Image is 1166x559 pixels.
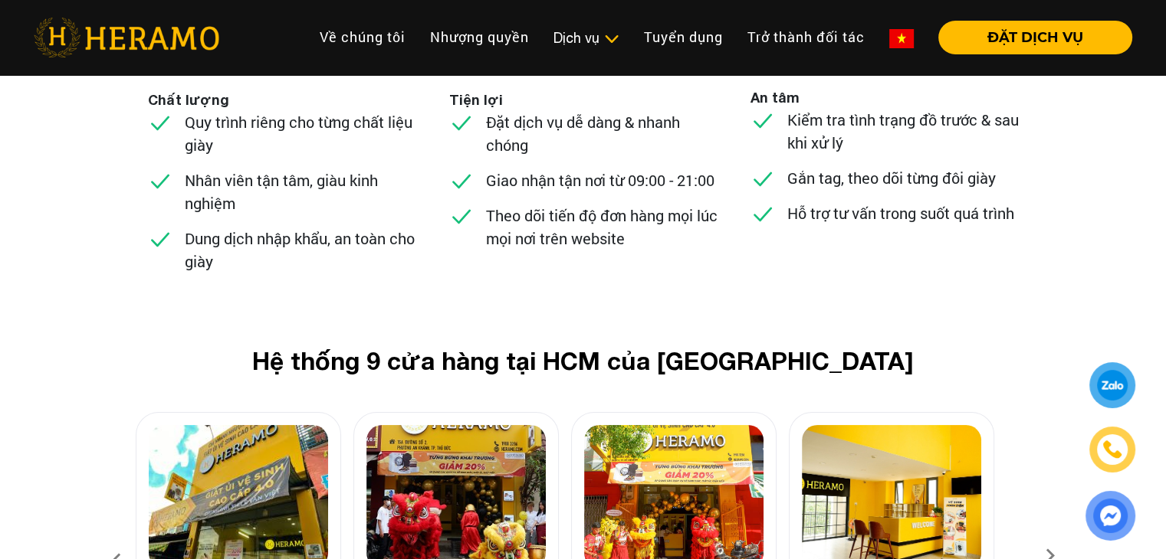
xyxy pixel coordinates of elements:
img: phone-icon [1101,438,1124,462]
p: Giao nhận tận nơi từ 09:00 - 21:00 [486,168,714,191]
img: checked.svg [148,227,172,251]
p: Kiểm tra tình trạng đồ trước & sau khi xử lý [787,108,1019,154]
a: phone-icon [1090,427,1135,472]
div: Dịch vụ [553,28,619,48]
img: checked.svg [449,110,474,135]
img: checked.svg [751,201,775,226]
p: Gắn tag, theo dõi từng đôi giày [787,166,996,189]
li: An tâm [751,87,800,108]
button: ĐẶT DỊCH VỤ [938,21,1132,54]
p: Đặt dịch vụ dễ dàng & nhanh chóng [486,110,718,156]
a: Tuyển dụng [632,21,735,54]
li: Chất lượng [148,90,229,110]
p: Nhân viên tận tâm, giàu kinh nghiệm [185,168,416,214]
img: subToggleIcon [603,31,619,47]
p: Theo dõi tiến độ đơn hàng mọi lúc mọi nơi trên website [486,204,718,250]
p: Quy trình riêng cho từng chất liệu giày [185,110,416,156]
p: Hỗ trợ tư vấn trong suốt quá trình [787,201,1014,224]
a: Trở thành đối tác [735,21,877,54]
img: heramo-logo.png [34,18,219,57]
img: checked.svg [148,110,172,135]
a: Nhượng quyền [418,21,541,54]
img: checked.svg [751,108,775,132]
img: checked.svg [449,168,474,193]
a: Về chúng tôi [307,21,418,54]
img: checked.svg [449,204,474,228]
img: vn-flag.png [889,29,914,48]
a: ĐẶT DỊCH VỤ [926,31,1132,44]
img: checked.svg [751,166,775,191]
p: Dung dịch nhập khẩu, an toàn cho giày [185,227,416,273]
h2: Hệ thống 9 cửa hàng tại HCM của [GEOGRAPHIC_DATA] [160,346,1007,375]
img: checked.svg [148,168,172,193]
li: Tiện lợi [449,90,503,110]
